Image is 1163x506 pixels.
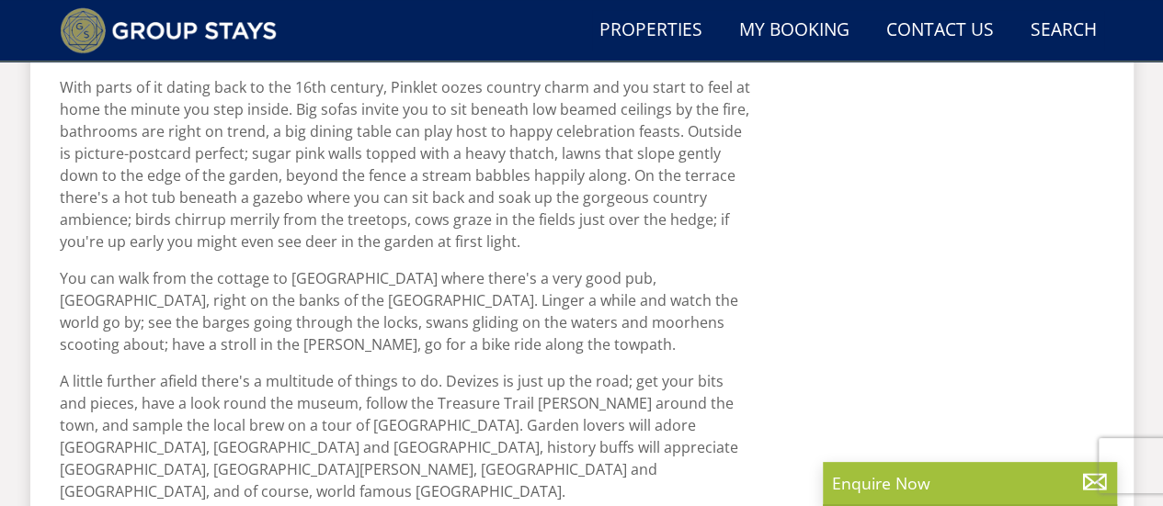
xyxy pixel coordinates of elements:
p: You can walk from the cottage to [GEOGRAPHIC_DATA] where there's a very good pub, [GEOGRAPHIC_DAT... [60,267,751,355]
a: My Booking [732,10,857,51]
a: Search [1023,10,1104,51]
p: With parts of it dating back to the 16th century, Pinklet oozes country charm and you start to fe... [60,76,751,253]
a: Contact Us [879,10,1001,51]
a: Properties [592,10,710,51]
img: Group Stays [60,7,278,53]
p: A little further afield there's a multitude of things to do. Devizes is just up the road; get you... [60,370,751,502]
p: Enquire Now [832,471,1108,495]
